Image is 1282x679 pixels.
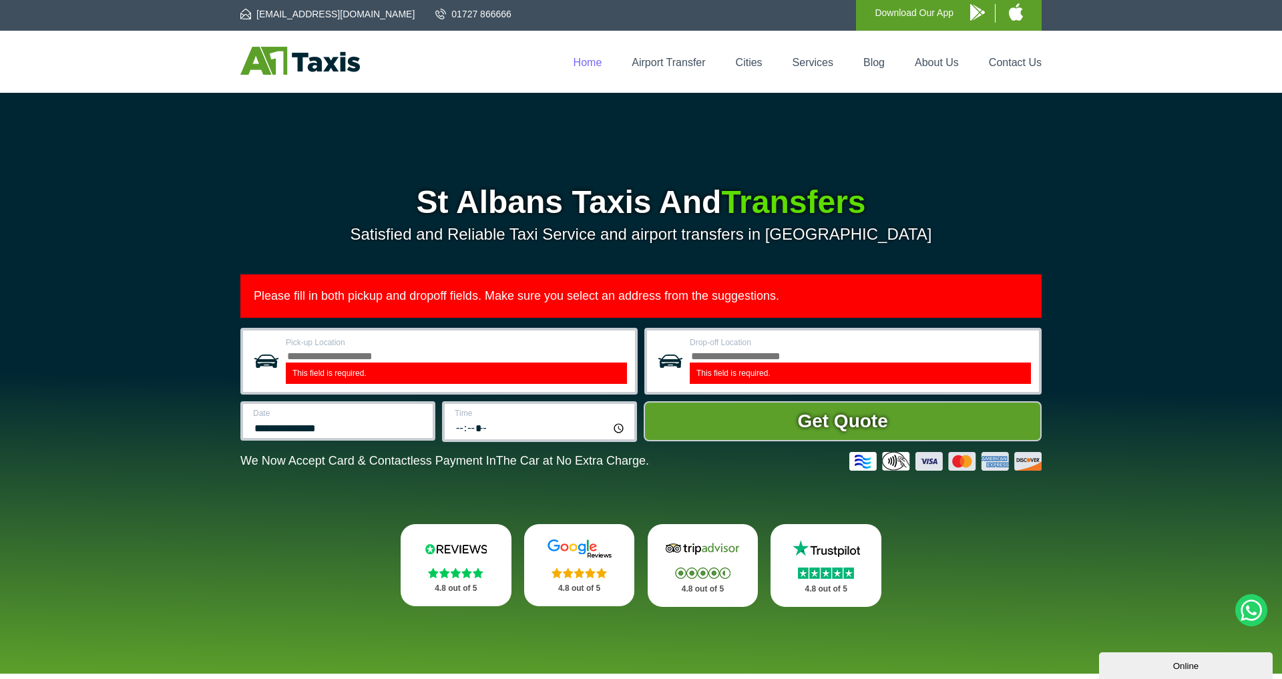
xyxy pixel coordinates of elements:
img: A1 Taxis Android App [970,4,985,21]
a: Airport Transfer [632,57,705,68]
img: Trustpilot [786,539,866,559]
a: Contact Us [989,57,1042,68]
a: Cities [736,57,763,68]
p: We Now Accept Card & Contactless Payment In [240,454,649,468]
p: 4.8 out of 5 [785,581,867,598]
a: Trustpilot Stars 4.8 out of 5 [771,524,881,607]
label: Pick-up Location [286,338,627,347]
img: A1 Taxis St Albans LTD [240,47,360,75]
a: [EMAIL_ADDRESS][DOMAIN_NAME] [240,7,415,21]
img: Stars [428,568,483,578]
img: Google [540,539,620,559]
a: Home [574,57,602,68]
a: Services [793,57,833,68]
p: 4.8 out of 5 [415,580,497,597]
img: Stars [552,568,607,578]
a: 01727 866666 [435,7,511,21]
a: Blog [863,57,885,68]
p: 4.8 out of 5 [539,580,620,597]
span: The Car at No Extra Charge. [496,454,649,467]
label: Time [455,409,626,417]
a: Google Stars 4.8 out of 5 [524,524,635,606]
p: Satisfied and Reliable Taxi Service and airport transfers in [GEOGRAPHIC_DATA] [240,225,1042,244]
img: Reviews.io [416,539,496,559]
img: A1 Taxis iPhone App [1009,3,1023,21]
a: About Us [915,57,959,68]
button: Get Quote [644,401,1042,441]
label: Date [253,409,425,417]
img: Credit And Debit Cards [849,452,1042,471]
label: This field is required. [690,363,1031,384]
img: Tripadvisor [662,539,742,559]
p: 4.8 out of 5 [662,581,744,598]
img: Stars [675,568,730,579]
img: Stars [798,568,854,579]
label: Drop-off Location [690,338,1031,347]
p: Please fill in both pickup and dropoff fields. Make sure you select an address from the suggestions. [240,274,1042,318]
iframe: chat widget [1099,650,1275,679]
a: Reviews.io Stars 4.8 out of 5 [401,524,511,606]
h1: St Albans Taxis And [240,186,1042,218]
p: Download Our App [875,5,953,21]
a: Tripadvisor Stars 4.8 out of 5 [648,524,759,607]
span: Transfers [721,184,865,220]
label: This field is required. [286,363,627,384]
